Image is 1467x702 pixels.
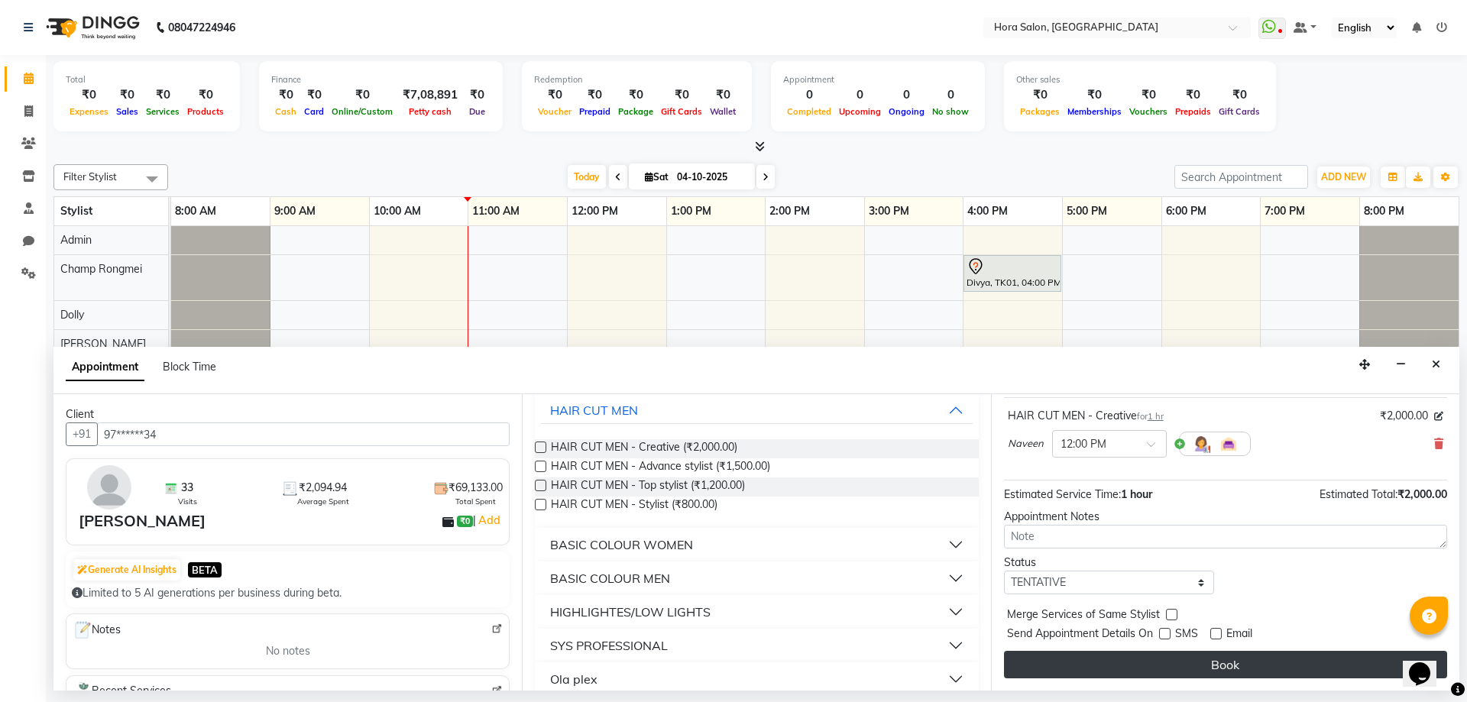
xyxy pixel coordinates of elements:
span: Recent Services [73,682,171,700]
a: 3:00 PM [865,200,913,222]
span: Merge Services of Same Stylist [1007,607,1160,626]
button: BASIC COLOUR WOMEN [541,531,972,558]
img: avatar [87,465,131,510]
span: Sat [641,171,672,183]
div: ₹0 [66,86,112,104]
div: ₹0 [614,86,657,104]
a: 8:00 AM [171,200,220,222]
span: Sales [112,106,142,117]
a: 5:00 PM [1063,200,1111,222]
span: Gift Cards [1215,106,1264,117]
div: Status [1004,555,1214,571]
span: Stylist [60,204,92,218]
span: ₹69,133.00 [449,480,503,496]
div: BASIC COLOUR WOMEN [550,535,693,554]
img: Interior.png [1219,435,1238,453]
span: Expenses [66,106,112,117]
button: ADD NEW [1317,167,1370,188]
a: 6:00 PM [1162,200,1210,222]
div: 0 [835,86,885,104]
span: Vouchers [1125,106,1171,117]
div: ₹7,08,891 [397,86,464,104]
span: Ongoing [885,106,928,117]
span: Email [1226,626,1252,645]
span: Products [183,106,228,117]
a: 1:00 PM [667,200,715,222]
div: 0 [928,86,973,104]
span: Package [614,106,657,117]
div: ₹0 [112,86,142,104]
div: ₹0 [1064,86,1125,104]
span: SMS [1175,626,1198,645]
div: HAIR CUT MEN - Creative [1008,408,1164,424]
a: Add [476,511,503,529]
span: Visits [178,496,197,507]
span: 33 [181,480,193,496]
button: Close [1425,353,1447,377]
div: ₹0 [1171,86,1215,104]
input: Search Appointment [1174,165,1308,189]
span: Block Time [163,360,216,374]
span: Filter Stylist [63,170,117,183]
span: ₹0 [457,516,473,528]
span: No notes [266,643,310,659]
span: Petty cash [405,106,455,117]
span: Due [465,106,489,117]
span: Today [568,165,606,189]
div: ₹0 [142,86,183,104]
span: ₹2,000.00 [1397,487,1447,501]
img: Hairdresser.png [1192,435,1210,453]
span: Send Appointment Details On [1007,626,1153,645]
span: Completed [783,106,835,117]
a: 11:00 AM [468,200,523,222]
button: +91 [66,422,98,446]
small: for [1137,411,1164,422]
span: BETA [188,562,222,577]
span: Total Spent [455,496,496,507]
span: Wallet [706,106,740,117]
div: Divya, TK01, 04:00 PM-05:00 PM, Manicure & Pedicure - Regular Pedicure [965,257,1060,290]
span: Estimated Total: [1320,487,1397,501]
span: Prepaids [1171,106,1215,117]
span: ₹2,000.00 [1380,408,1428,424]
button: Generate AI Insights [73,559,180,581]
div: ₹0 [183,86,228,104]
div: SYS PROFESSIONAL [550,636,668,655]
span: Dolly [60,308,84,322]
a: 4:00 PM [963,200,1012,222]
div: HIGHLIGHTES/LOW LIGHTS [550,603,711,621]
div: ₹0 [657,86,706,104]
button: Book [1004,651,1447,678]
div: [PERSON_NAME] [79,510,206,532]
div: ₹0 [328,86,397,104]
div: 0 [885,86,928,104]
span: ADD NEW [1321,171,1366,183]
input: Search by Name/Mobile/Email/Code [97,422,510,446]
span: Prepaid [575,106,614,117]
div: Ola plex [550,670,597,688]
span: [PERSON_NAME] [60,337,146,351]
span: | [473,511,503,529]
span: Naveen ‪ [1008,436,1046,451]
span: HAIR CUT MEN - Creative (₹2,000.00) [551,439,737,458]
div: ₹0 [575,86,614,104]
a: 8:00 PM [1360,200,1408,222]
div: ₹0 [1215,86,1264,104]
div: ₹0 [300,86,328,104]
b: 08047224946 [168,6,235,49]
span: Average Spent [297,496,349,507]
span: Appointment [66,354,144,381]
span: 1 hour [1121,487,1152,501]
input: 2025-10-04 [672,166,749,189]
span: Online/Custom [328,106,397,117]
span: HAIR CUT MEN - Advance stylist (₹1,500.00) [551,458,770,477]
span: Gift Cards [657,106,706,117]
div: HAIR CUT MEN [550,401,638,419]
button: HAIR CUT MEN [541,396,972,424]
i: Edit price [1434,412,1443,421]
span: Champ Rongmei [60,262,142,276]
span: Upcoming [835,106,885,117]
span: No show [928,106,973,117]
span: Estimated Service Time: [1004,487,1121,501]
div: ₹0 [1125,86,1171,104]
